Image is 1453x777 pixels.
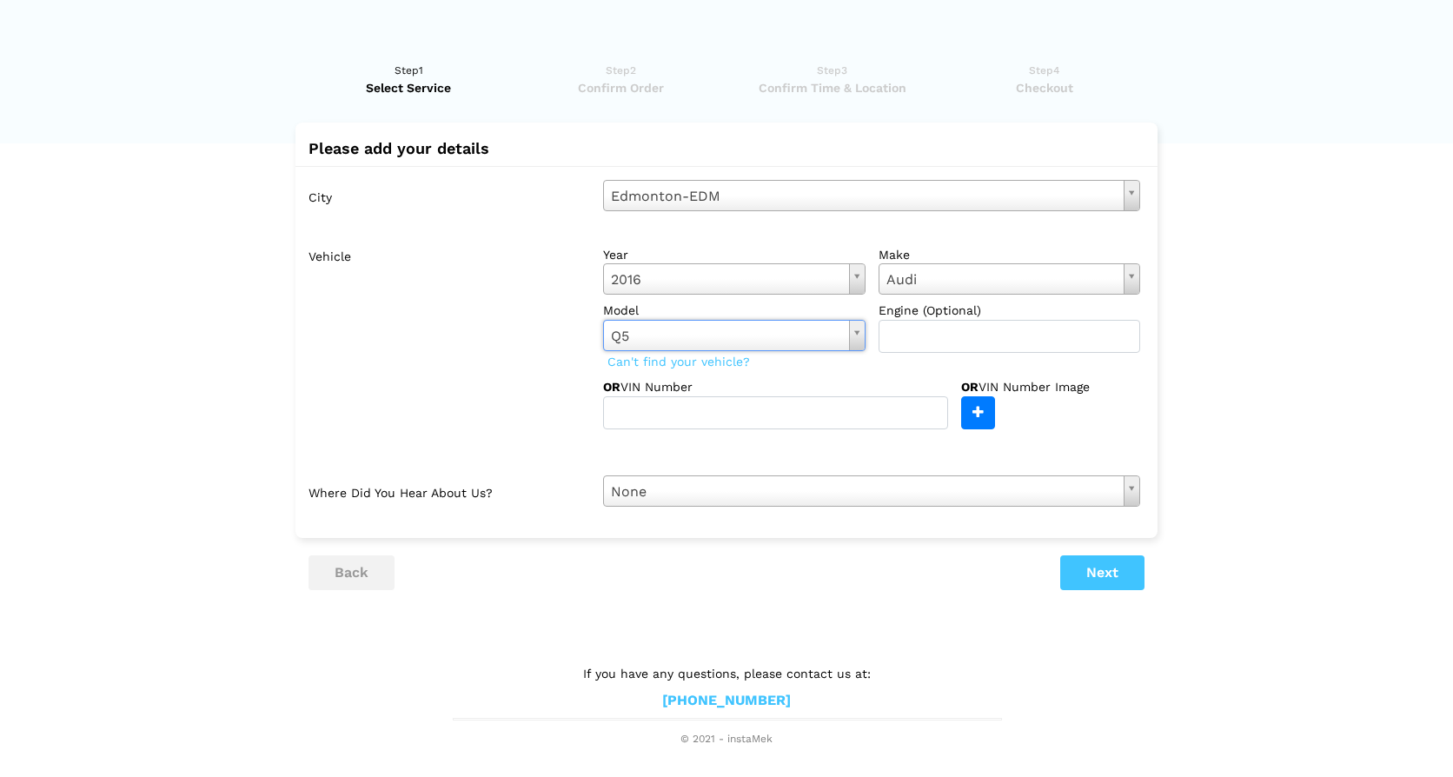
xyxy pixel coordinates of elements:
span: Audi [886,269,1118,291]
a: Step3 [732,62,932,96]
span: Select Service [309,79,509,96]
button: Next [1060,555,1144,590]
span: Confirm Order [521,79,721,96]
label: VIN Number Image [961,378,1127,395]
a: Q5 [603,320,866,351]
a: None [603,475,1140,507]
strong: OR [961,380,979,394]
a: 2016 [603,263,866,295]
label: year [603,246,866,263]
p: If you have any questions, please contact us at: [453,664,1000,683]
a: [PHONE_NUMBER] [662,692,791,710]
h2: Please add your details [309,140,1144,157]
span: Edmonton-EDM [611,185,1117,208]
label: Vehicle [309,239,590,429]
label: model [603,302,866,319]
label: Where did you hear about us? [309,475,590,507]
button: back [309,555,395,590]
a: Audi [879,263,1141,295]
a: Step4 [944,62,1144,96]
label: VIN Number [603,378,746,395]
strong: OR [603,380,620,394]
span: Can't find your vehicle? [603,350,754,373]
label: Engine (Optional) [879,302,1141,319]
a: Step1 [309,62,509,96]
span: Checkout [944,79,1144,96]
span: 2016 [611,269,842,291]
span: Confirm Time & Location [732,79,932,96]
span: © 2021 - instaMek [453,733,1000,747]
span: None [611,481,1117,503]
a: Step2 [521,62,721,96]
label: City [309,180,590,211]
label: make [879,246,1141,263]
span: Q5 [611,325,842,348]
a: Edmonton-EDM [603,180,1140,211]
